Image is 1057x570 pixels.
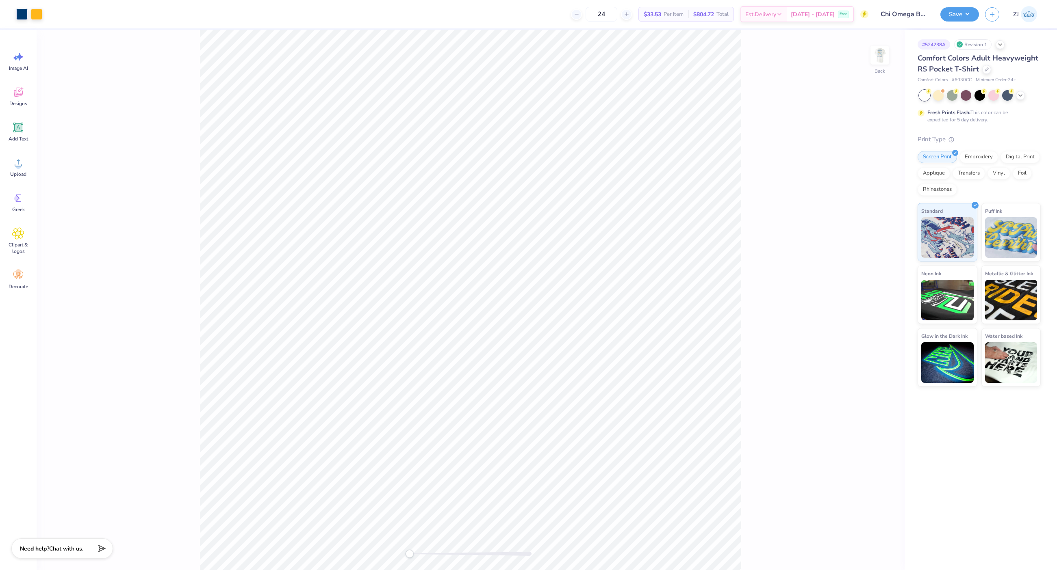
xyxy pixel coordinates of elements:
span: Greek [12,206,25,213]
span: Est. Delivery [745,10,776,19]
div: Foil [1013,167,1032,179]
span: Designs [9,100,27,107]
strong: Need help? [20,545,49,553]
img: Standard [921,217,974,258]
div: Back [875,67,885,75]
img: Metallic & Glitter Ink [985,280,1037,320]
div: This color can be expedited for 5 day delivery. [927,109,1027,123]
span: Minimum Order: 24 + [976,77,1016,84]
span: Comfort Colors [918,77,948,84]
div: Print Type [918,135,1041,144]
span: Metallic & Glitter Ink [985,269,1033,278]
strong: Fresh Prints Flash: [927,109,970,116]
span: Image AI [9,65,28,71]
div: Accessibility label [406,550,414,558]
span: $804.72 [693,10,714,19]
div: Transfers [953,167,985,179]
span: Add Text [9,136,28,142]
input: Untitled Design [875,6,934,22]
span: Decorate [9,283,28,290]
span: Free [840,11,847,17]
button: Save [940,7,979,22]
div: Vinyl [988,167,1010,179]
span: Water based Ink [985,332,1022,340]
img: Back [872,47,888,63]
img: Water based Ink [985,342,1037,383]
img: Glow in the Dark Ink [921,342,974,383]
span: Chat with us. [49,545,83,553]
span: Standard [921,207,943,215]
div: Digital Print [1001,151,1040,163]
span: Per Item [664,10,684,19]
img: Zhor Junavee Antocan [1021,6,1037,22]
span: $33.53 [644,10,661,19]
span: Comfort Colors Adult Heavyweight RS Pocket T-Shirt [918,53,1038,74]
span: Glow in the Dark Ink [921,332,968,340]
span: ZJ [1013,10,1019,19]
div: # 524238A [918,39,950,50]
span: Puff Ink [985,207,1002,215]
div: Rhinestones [918,184,957,196]
div: Revision 1 [954,39,992,50]
span: Total [716,10,729,19]
span: Upload [10,171,26,177]
a: ZJ [1009,6,1041,22]
span: [DATE] - [DATE] [791,10,835,19]
span: # 6030CC [952,77,972,84]
div: Applique [918,167,950,179]
img: Neon Ink [921,280,974,320]
div: Screen Print [918,151,957,163]
input: – – [586,7,617,22]
div: Embroidery [959,151,998,163]
img: Puff Ink [985,217,1037,258]
span: Neon Ink [921,269,941,278]
span: Clipart & logos [5,242,32,255]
